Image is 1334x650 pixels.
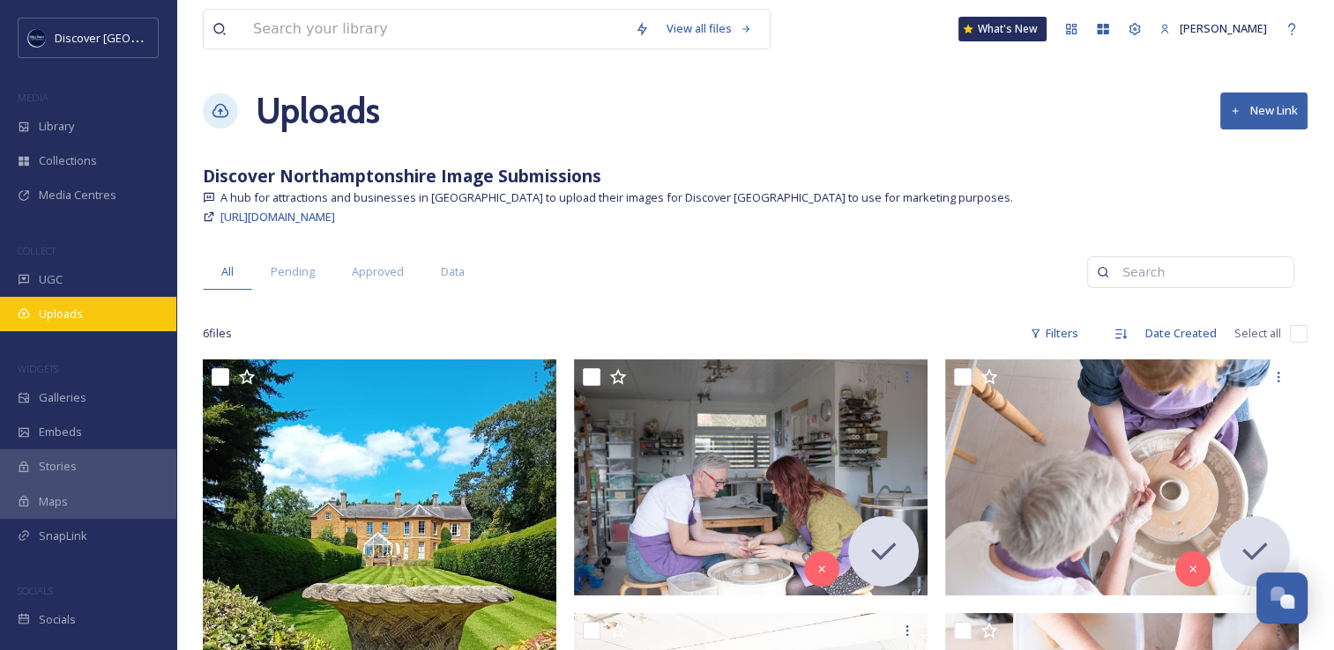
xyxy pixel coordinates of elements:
span: A hub for attractions and businesses in [GEOGRAPHIC_DATA] to upload their images for Discover [GE... [220,189,1013,206]
span: WIDGETS [18,362,58,375]
span: UGC [39,271,63,288]
span: Collections [39,152,97,169]
span: COLLECT [18,244,56,257]
span: Pending [271,263,315,280]
button: Open Chat [1256,572,1308,624]
span: Approved [352,263,404,280]
span: Library [39,118,74,135]
span: Data [441,263,465,280]
span: All [221,263,234,280]
div: Filters [1021,316,1087,351]
span: 6 file s [203,325,232,342]
span: Discover [GEOGRAPHIC_DATA] [55,29,215,46]
a: [PERSON_NAME] [1151,11,1276,46]
span: [PERSON_NAME] [1180,20,1267,36]
a: [URL][DOMAIN_NAME] [220,206,335,227]
span: Uploads [39,306,83,322]
img: ext_1754370324.445864_info@louisecrookendenjohnson.uk-IMG_8373.jpeg [945,359,1299,595]
a: Uploads [256,85,380,137]
span: Galleries [39,389,86,406]
input: Search [1114,255,1285,290]
span: Maps [39,493,68,510]
span: SOCIALS [18,584,53,597]
span: Media Centres [39,187,116,203]
span: SnapLink [39,528,87,544]
img: ext_1754370324.551114_info@louisecrookendenjohnson.uk-IMG_8371.jpeg [574,359,928,595]
span: Embeds [39,424,82,440]
button: New Link [1220,92,1308,129]
img: Untitled%20design%20%282%29.png [28,29,46,47]
strong: Discover Northamptonshire Image Submissions [203,164,601,188]
span: Socials [39,611,76,628]
input: Search your library [244,10,626,48]
div: Date Created [1137,316,1226,351]
span: [URL][DOMAIN_NAME] [220,209,335,225]
a: View all files [658,11,761,46]
span: MEDIA [18,91,48,104]
span: Select all [1234,325,1281,342]
span: Stories [39,458,77,475]
a: What's New [958,17,1047,41]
